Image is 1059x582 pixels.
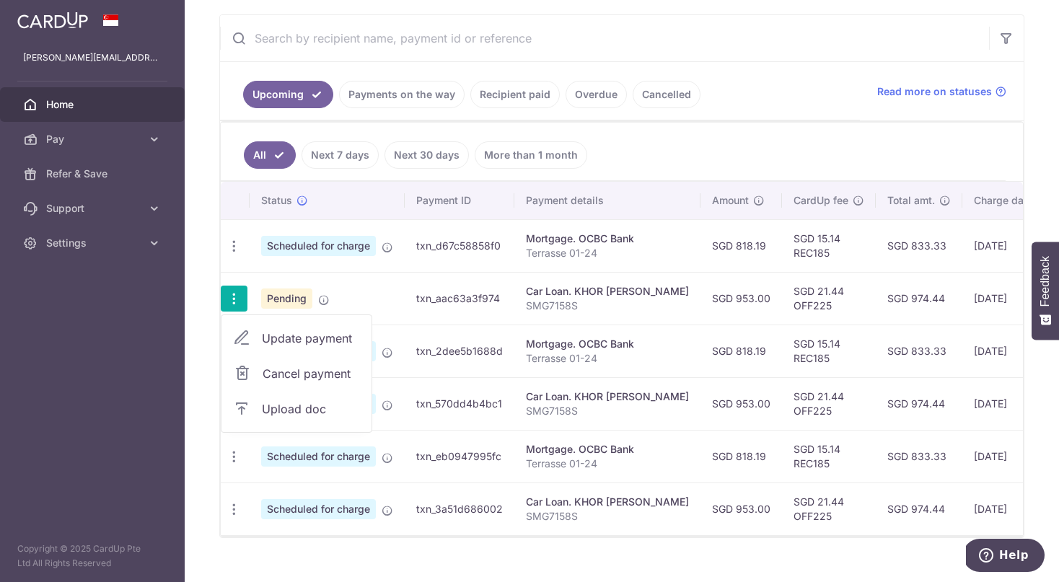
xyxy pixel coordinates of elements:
span: Status [261,193,292,208]
a: Next 30 days [385,141,469,169]
td: SGD 21.44 OFF225 [782,482,876,535]
td: SGD 953.00 [700,272,782,325]
span: Read more on statuses [877,84,992,99]
span: Pay [46,132,141,146]
span: Charge date [974,193,1033,208]
a: All [244,141,296,169]
td: SGD 15.14 REC185 [782,325,876,377]
td: SGD 15.14 REC185 [782,219,876,272]
div: Mortgage. OCBC Bank [526,442,689,457]
div: Car Loan. KHOR [PERSON_NAME] [526,495,689,509]
a: Read more on statuses [877,84,1006,99]
span: Support [46,201,141,216]
span: Amount [712,193,749,208]
p: Terrasse 01-24 [526,246,689,260]
span: Refer & Save [46,167,141,181]
td: SGD 974.44 [876,377,962,430]
img: CardUp [17,12,88,29]
span: Home [46,97,141,112]
span: Total amt. [887,193,935,208]
span: Scheduled for charge [261,499,376,519]
p: SMG7158S [526,509,689,524]
div: Mortgage. OCBC Bank [526,232,689,246]
a: Next 7 days [302,141,379,169]
td: SGD 974.44 [876,482,962,535]
td: SGD 21.44 OFF225 [782,272,876,325]
p: Terrasse 01-24 [526,457,689,471]
td: SGD 974.44 [876,272,962,325]
span: Settings [46,236,141,250]
td: txn_eb0947995fc [405,430,514,482]
div: Car Loan. KHOR [PERSON_NAME] [526,389,689,404]
td: SGD 833.33 [876,430,962,482]
td: txn_d67c58858f0 [405,219,514,272]
a: Overdue [566,81,627,108]
td: txn_2dee5b1688d [405,325,514,377]
p: SMG7158S [526,404,689,418]
div: Car Loan. KHOR [PERSON_NAME] [526,284,689,299]
td: txn_aac63a3f974 [405,272,514,325]
p: SMG7158S [526,299,689,313]
span: Feedback [1039,256,1052,307]
td: txn_570dd4b4bc1 [405,377,514,430]
td: SGD 21.44 OFF225 [782,377,876,430]
span: Scheduled for charge [261,236,376,256]
input: Search by recipient name, payment id or reference [220,15,989,61]
td: SGD 818.19 [700,430,782,482]
button: Feedback - Show survey [1032,242,1059,340]
td: SGD 15.14 REC185 [782,430,876,482]
th: Payment details [514,182,700,219]
td: SGD 833.33 [876,325,962,377]
a: Payments on the way [339,81,465,108]
span: Scheduled for charge [261,446,376,467]
div: Mortgage. OCBC Bank [526,337,689,351]
a: Recipient paid [470,81,560,108]
td: SGD 833.33 [876,219,962,272]
td: SGD 818.19 [700,325,782,377]
td: SGD 953.00 [700,482,782,535]
span: Pending [261,288,312,309]
td: txn_3a51d686002 [405,482,514,535]
a: Cancelled [633,81,700,108]
iframe: Opens a widget where you can find more information [966,539,1045,575]
a: More than 1 month [475,141,587,169]
a: Upcoming [243,81,333,108]
th: Payment ID [405,182,514,219]
p: Terrasse 01-24 [526,351,689,366]
p: [PERSON_NAME][EMAIL_ADDRESS][DOMAIN_NAME] [23,50,162,65]
span: CardUp fee [794,193,848,208]
td: SGD 953.00 [700,377,782,430]
td: SGD 818.19 [700,219,782,272]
